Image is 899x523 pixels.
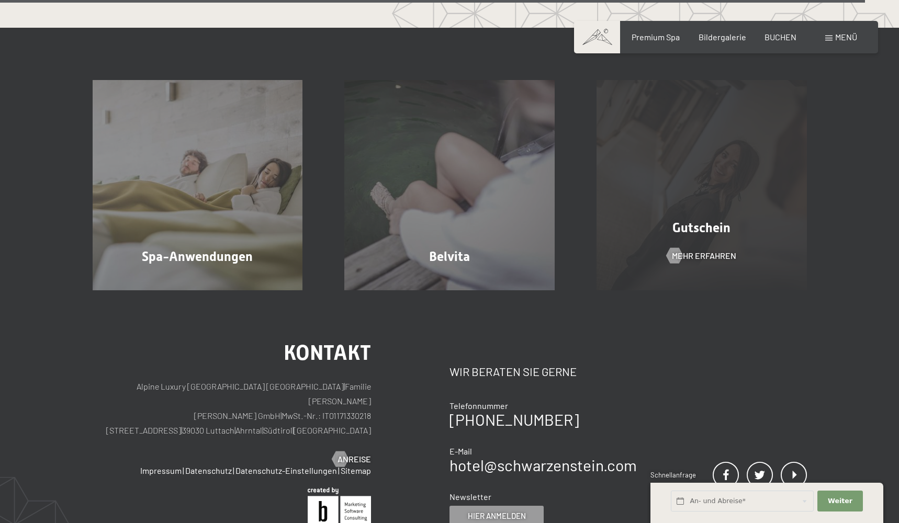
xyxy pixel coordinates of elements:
span: | [338,465,340,475]
span: | [344,381,345,391]
span: | [280,411,282,420]
span: | [233,465,234,475]
a: Datenschutz [185,465,232,475]
span: Weiter [828,496,852,506]
a: Datenschutz-Einstellungen [235,465,337,475]
a: Anreise [332,453,371,465]
span: Telefonnummer [449,401,508,411]
span: Anreise [338,453,371,465]
span: Wir beraten Sie gerne [449,365,577,378]
a: Ein Wellness-Urlaub in Südtirol – 7.700 m² Spa, 10 Saunen Belvita [323,80,576,290]
a: Bildergalerie [699,32,746,42]
a: hotel@schwarzenstein.com [449,456,637,474]
a: Ein Wellness-Urlaub in Südtirol – 7.700 m² Spa, 10 Saunen Spa-Anwendungen [72,80,324,290]
span: Gutschein [672,220,731,235]
span: | [262,425,263,435]
button: Weiter [817,491,862,512]
span: Kontakt [284,340,371,365]
span: | [293,425,294,435]
a: Impressum [140,465,182,475]
span: Belvita [429,249,470,264]
a: Premium Spa [632,32,680,42]
a: BUCHEN [765,32,796,42]
span: Menü [835,32,857,42]
span: Hier anmelden [468,510,526,521]
a: Sitemap [341,465,371,475]
a: [PHONE_NUMBER] [449,410,579,429]
span: E-Mail [449,446,472,456]
span: | [234,425,235,435]
span: | [183,465,184,475]
span: Spa-Anwendungen [142,249,253,264]
span: Schnellanfrage [650,471,696,479]
p: Alpine Luxury [GEOGRAPHIC_DATA] [GEOGRAPHIC_DATA] Familie [PERSON_NAME] [PERSON_NAME] GmbH MwSt.-... [93,379,372,438]
span: Mehr erfahren [672,250,736,261]
a: Ein Wellness-Urlaub in Südtirol – 7.700 m² Spa, 10 Saunen Gutschein Mehr erfahren [576,80,828,290]
span: Newsletter [449,492,491,502]
span: | [181,425,182,435]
